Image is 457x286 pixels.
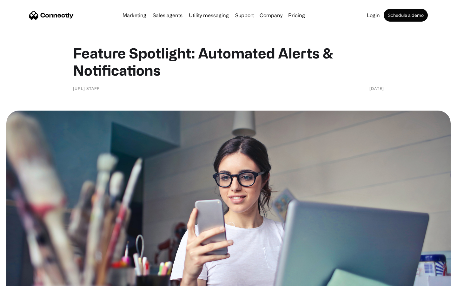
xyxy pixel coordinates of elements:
div: Company [260,11,282,20]
a: Pricing [286,13,308,18]
div: [DATE] [369,85,384,92]
div: [URL] staff [73,85,99,92]
a: Schedule a demo [384,9,428,22]
a: Marketing [120,13,149,18]
a: Sales agents [150,13,185,18]
a: Login [364,13,382,18]
h1: Feature Spotlight: Automated Alerts & Notifications [73,44,384,79]
aside: Language selected: English [6,275,38,284]
a: Support [233,13,256,18]
ul: Language list [13,275,38,284]
a: Utility messaging [186,13,231,18]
